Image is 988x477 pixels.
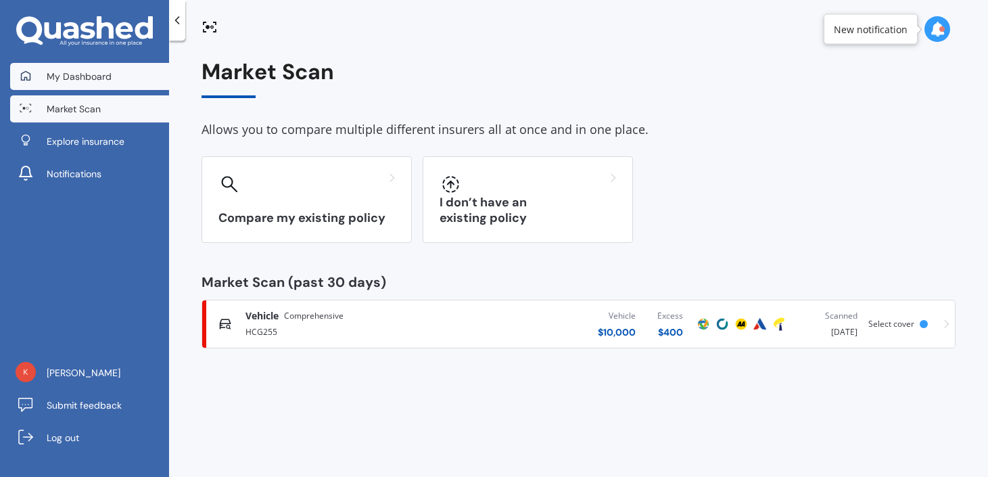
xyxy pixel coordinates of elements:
[799,309,857,323] div: Scanned
[245,323,456,339] div: HCG255
[47,70,112,83] span: My Dashboard
[47,135,124,148] span: Explore insurance
[10,95,169,122] a: Market Scan
[47,167,101,181] span: Notifications
[47,102,101,116] span: Market Scan
[868,318,914,330] span: Select cover
[10,63,169,90] a: My Dashboard
[16,362,36,382] img: 054e44053321851a2afb23460016969c
[202,60,956,98] div: Market Scan
[598,309,636,323] div: Vehicle
[733,316,749,332] img: AA
[440,195,616,226] h3: I don’t have an existing policy
[657,309,683,323] div: Excess
[47,366,120,380] span: [PERSON_NAME]
[714,316,730,332] img: Cove
[771,316,787,332] img: Tower
[10,128,169,155] a: Explore insurance
[10,160,169,187] a: Notifications
[202,300,956,348] a: VehicleComprehensiveHCG255Vehicle$10,000Excess$400ProtectaCoveAAAutosureTowerScanned[DATE]Select ...
[202,120,956,140] div: Allows you to compare multiple different insurers all at once and in one place.
[10,424,169,451] a: Log out
[799,309,857,339] div: [DATE]
[47,399,122,412] span: Submit feedback
[657,325,683,339] div: $ 400
[695,316,711,332] img: Protecta
[218,210,395,226] h3: Compare my existing policy
[598,325,636,339] div: $ 10,000
[752,316,768,332] img: Autosure
[245,309,279,323] span: Vehicle
[284,309,344,323] span: Comprehensive
[10,359,169,386] a: [PERSON_NAME]
[202,275,956,289] div: Market Scan (past 30 days)
[47,431,79,445] span: Log out
[10,392,169,419] a: Submit feedback
[834,22,908,36] div: New notification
